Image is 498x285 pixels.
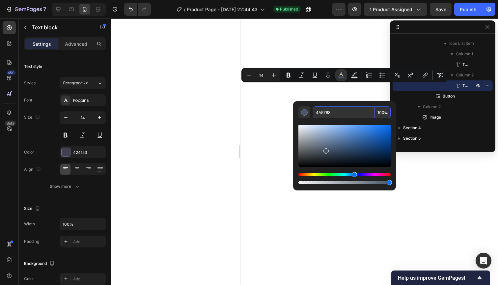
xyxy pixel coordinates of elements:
div: Align [24,165,42,174]
span: Column 2 [423,103,441,110]
button: 1 product assigned [364,3,427,16]
input: Auto [60,218,105,230]
span: Text block [462,61,468,68]
div: Undo/Redo [124,3,151,16]
span: Section 4 [403,125,421,131]
div: Poppins [73,98,104,103]
input: E.g FFFFFF [313,106,375,118]
div: Editor contextual toolbar [241,68,447,82]
div: Open Intercom Messenger [476,253,491,269]
span: Help us improve GemPages! [398,275,476,281]
div: Color [24,276,34,282]
button: 7 [3,3,49,16]
button: Show more [24,181,106,192]
button: Publish [454,3,482,16]
span: Text block [462,82,468,89]
p: Advanced [65,41,87,47]
div: Add... [73,276,104,282]
div: Text style [24,64,42,70]
span: Published [280,6,298,12]
span: Product Page - [DATE] 22:44:43 [187,6,258,13]
span: Column 2 [456,72,474,78]
span: Image [429,114,441,121]
div: Styles [24,80,36,86]
p: Text block [32,23,88,31]
div: Padding [24,239,39,244]
span: Save [435,7,446,12]
div: Width [24,221,35,227]
div: Color [24,149,34,155]
div: Background [24,259,56,268]
div: 424153 [73,150,104,156]
span: / [184,6,185,13]
div: 450 [6,70,16,75]
button: Paragraph 1* [60,77,106,89]
div: Publish [460,6,476,13]
div: Beta [5,121,16,126]
button: Save [430,3,452,16]
p: Settings [33,41,51,47]
div: Size [24,204,41,213]
div: Hue [298,173,391,176]
span: Paragraph 1* [63,80,88,86]
iframe: Design area [240,18,369,285]
span: 1 product assigned [370,6,412,13]
div: Show more [50,183,80,190]
div: Size [24,113,41,122]
span: % [384,109,388,117]
span: Column 1 [456,51,473,57]
div: Font [24,97,32,103]
span: Section 5 [403,135,421,142]
div: Add... [73,239,104,245]
button: Show survey - Help us improve GemPages! [398,274,484,282]
span: Icon List Item [449,40,474,47]
span: Button [443,93,455,100]
p: 7 [43,5,46,13]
